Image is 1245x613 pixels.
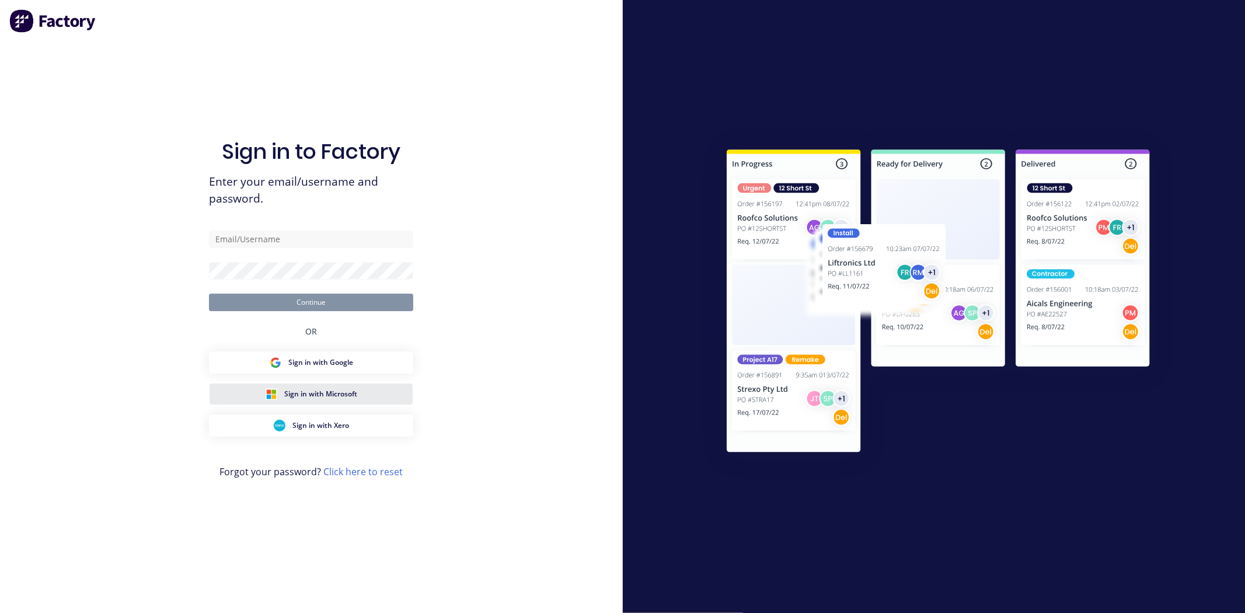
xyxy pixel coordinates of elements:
span: Sign in with Xero [292,420,349,431]
a: Click here to reset [323,465,403,478]
input: Email/Username [209,231,413,248]
img: Xero Sign in [274,420,285,431]
img: Sign in [701,126,1176,480]
button: Continue [209,294,413,311]
button: Microsoft Sign inSign in with Microsoft [209,383,413,405]
img: Microsoft Sign in [266,388,277,400]
img: Google Sign in [270,357,281,368]
img: Factory [9,9,97,33]
span: Sign in with Google [288,357,353,368]
h1: Sign in to Factory [222,139,400,164]
span: Sign in with Microsoft [284,389,357,399]
span: Enter your email/username and password. [209,173,413,207]
button: Google Sign inSign in with Google [209,351,413,374]
span: Forgot your password? [219,465,403,479]
button: Xero Sign inSign in with Xero [209,415,413,437]
div: OR [305,311,317,351]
